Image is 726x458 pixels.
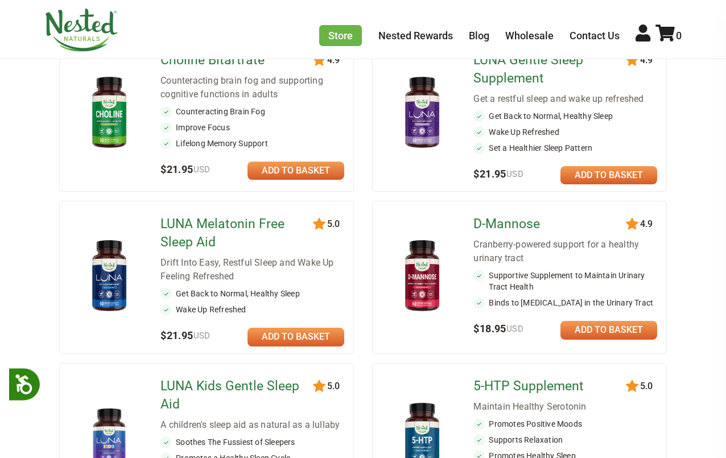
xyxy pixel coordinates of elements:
span: $21.95 [473,168,523,180]
a: D-Mannose [473,215,629,233]
span: 0 [676,30,682,42]
div: Cranberry-powered support for a healthy urinary tract [473,238,657,265]
img: Choline Bitartrate [78,72,141,154]
span: $21.95 [160,329,211,341]
a: Choline Bitartrate [160,51,316,69]
li: Get Back to Normal, Healthy Sleep [160,288,344,299]
div: A children's sleep aid as natural as a lullaby [160,418,344,432]
li: Promotes Positive Moods [473,418,657,430]
span: USD [193,331,211,341]
span: $18.95 [473,323,523,335]
a: 0 [655,30,682,42]
a: LUNA Melatonin Free Sleep Aid [160,215,316,251]
img: LUNA Gentle Sleep Supplement [391,72,453,154]
li: Set a Healthier Sleep Pattern [473,142,657,154]
span: USD [506,169,523,179]
img: Nested Naturals [44,9,118,52]
li: Get Back to Normal, Healthy Sleep [473,110,657,122]
a: 5-HTP Supplement [473,377,629,395]
li: Binds to [MEDICAL_DATA] in the Urinary Tract [473,297,657,308]
li: Soothes The Fussiest of Sleepers [160,436,344,448]
li: Lifelong Memory Support [160,138,344,149]
div: Maintain Healthy Serotonin [473,400,657,414]
a: LUNA Gentle Sleep Supplement [473,51,629,88]
span: USD [193,164,211,175]
li: Wake Up Refreshed [473,126,657,138]
span: $21.95 [160,163,211,175]
a: LUNA Kids Gentle Sleep Aid [160,377,316,414]
a: Nested Rewards [378,30,453,42]
div: Counteracting brain fog and supporting cognitive functions in adults [160,74,344,101]
li: Supportive Supplement to Maintain Urinary Tract Health [473,270,657,292]
a: Contact Us [570,30,620,42]
a: Store [319,25,362,46]
div: Get a restful sleep and wake up refreshed [473,92,657,106]
li: Wake Up Refreshed [160,304,344,315]
a: Wholesale [505,30,554,42]
li: Supports Relaxation [473,434,657,445]
img: LUNA Melatonin Free Sleep Aid [78,236,141,317]
div: Drift Into Easy, Restful Sleep and Wake Up Feeling Refreshed [160,256,344,283]
span: USD [506,324,523,334]
li: Improve Focus [160,122,344,133]
img: D-Mannose [391,236,453,317]
li: Counteracting Brain Fog [160,106,344,117]
a: Blog [469,30,489,42]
